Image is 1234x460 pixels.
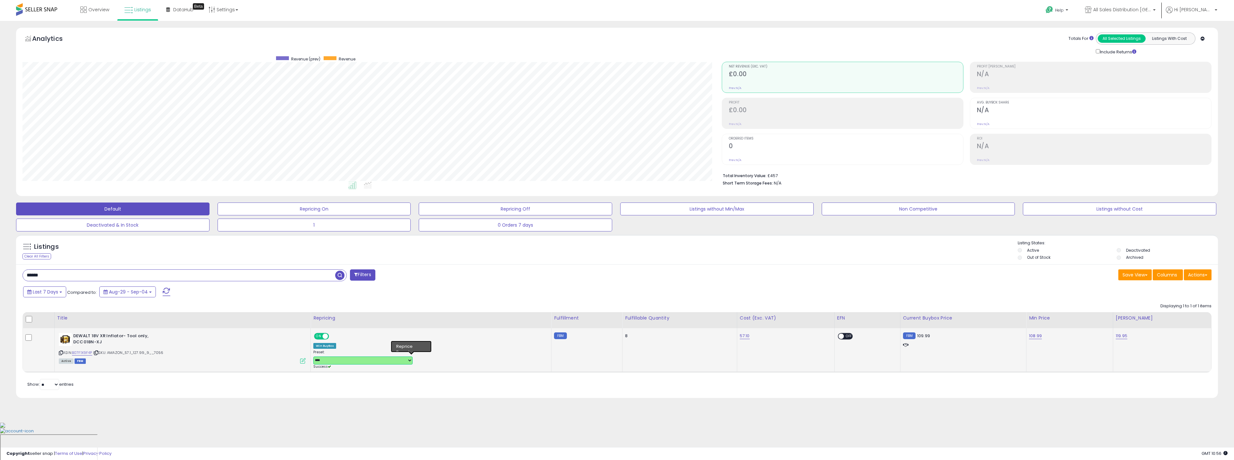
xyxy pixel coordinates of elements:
[67,289,97,295] span: Compared to:
[218,203,411,215] button: Repricing On
[774,180,782,186] span: N/A
[977,101,1211,104] span: Avg. Buybox Share
[134,6,151,13] span: Listings
[977,142,1211,151] h2: N/A
[72,350,92,356] a: B07F1X9F4P
[59,333,306,363] div: ASIN:
[1160,303,1212,309] div: Displaying 1 to 1 of 1 items
[1055,7,1064,13] span: Help
[1184,269,1212,280] button: Actions
[57,315,308,321] div: Title
[1029,315,1110,321] div: Min Price
[1041,1,1075,21] a: Help
[844,334,854,339] span: OFF
[740,333,750,339] a: 57.10
[903,315,1024,321] div: Current Buybox Price
[339,56,355,62] span: Revenue
[315,334,323,339] span: ON
[22,253,51,259] div: Clear All Filters
[34,242,59,251] h5: Listings
[729,70,963,79] h2: £0.00
[1116,333,1127,339] a: 119.95
[977,86,989,90] small: Prev: N/A
[75,358,86,364] span: FBM
[1145,34,1193,43] button: Listings With Cost
[729,158,741,162] small: Prev: N/A
[32,34,75,45] h5: Analytics
[1118,269,1152,280] button: Save View
[23,286,66,297] button: Last 7 Days
[1126,255,1143,260] label: Archived
[977,106,1211,115] h2: N/A
[33,289,58,295] span: Last 7 Days
[729,106,963,115] h2: £0.00
[977,158,989,162] small: Prev: N/A
[837,315,898,321] div: EFN
[27,381,74,387] span: Show: entries
[1045,6,1053,14] i: Get Help
[16,203,210,215] button: Default
[313,315,549,321] div: Repricing
[1018,240,1218,246] p: Listing States:
[73,333,151,347] b: DEWALT 18V XR Inflator- Tool only, DCC018N-XJ
[554,332,567,339] small: FBM
[59,333,72,346] img: 41NWGhHZ8hL._SL40_.jpg
[1027,255,1051,260] label: Out of Stock
[729,122,741,126] small: Prev: N/A
[193,3,204,10] div: Tooltip anchor
[173,6,193,13] span: DataHub
[977,122,989,126] small: Prev: N/A
[291,56,320,62] span: Revenue (prev)
[218,219,411,231] button: 1
[903,332,916,339] small: FBM
[740,315,832,321] div: Cost (Exc. VAT)
[16,219,210,231] button: Deactivated & In Stock
[99,286,156,297] button: Aug-29 - Sep-04
[729,101,963,104] span: Profit
[313,343,336,349] div: Win BuyBox
[1126,248,1150,253] label: Deactivated
[554,315,620,321] div: Fulfillment
[1091,48,1144,55] div: Include Returns
[88,6,109,13] span: Overview
[1029,333,1042,339] a: 108.99
[1174,6,1213,13] span: Hi [PERSON_NAME]
[822,203,1015,215] button: Non Competitive
[625,333,732,339] div: 8
[59,358,74,364] span: All listings currently available for purchase on Amazon
[1027,248,1039,253] label: Active
[109,289,148,295] span: Aug-29 - Sep-04
[419,203,612,215] button: Repricing Off
[620,203,814,215] button: Listings without Min/Max
[1166,6,1217,21] a: Hi [PERSON_NAME]
[1116,315,1209,321] div: [PERSON_NAME]
[313,350,546,369] div: Preset:
[729,137,963,140] span: Ordered Items
[1069,36,1094,42] div: Totals For
[723,171,1207,179] li: £457
[328,334,338,339] span: OFF
[625,315,734,321] div: Fulfillable Quantity
[917,333,930,339] span: 109.99
[977,70,1211,79] h2: N/A
[1023,203,1216,215] button: Listings without Cost
[1098,34,1146,43] button: All Selected Listings
[977,137,1211,140] span: ROI
[93,350,164,355] span: | SKU: AMAZON_57.1_127.99_9__7056
[729,86,741,90] small: Prev: N/A
[350,269,375,281] button: Filters
[723,173,766,178] b: Total Inventory Value:
[977,65,1211,68] span: Profit [PERSON_NAME]
[1093,6,1151,13] span: All Sales Distribution [GEOGRAPHIC_DATA]
[729,142,963,151] h2: 0
[313,364,331,369] span: Success
[1153,269,1183,280] button: Columns
[723,180,773,186] b: Short Term Storage Fees:
[729,65,963,68] span: Net Revenue (Exc. VAT)
[419,219,612,231] button: 0 Orders 7 days
[1157,272,1177,278] span: Columns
